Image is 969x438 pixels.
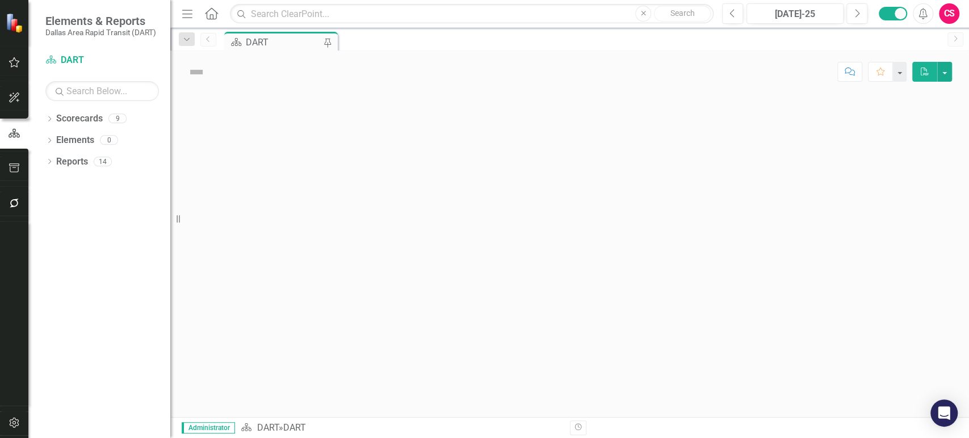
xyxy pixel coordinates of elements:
a: Elements [56,134,94,147]
span: Administrator [182,422,235,433]
input: Search ClearPoint... [230,4,714,24]
img: ClearPoint Strategy [6,12,26,32]
a: Scorecards [56,112,103,125]
div: 0 [100,136,118,145]
small: Dallas Area Rapid Transit (DART) [45,28,156,37]
div: 14 [94,157,112,166]
div: [DATE]-25 [750,7,840,21]
button: Search [654,6,711,22]
a: DART [257,422,278,433]
div: Open Intercom Messenger [930,399,958,427]
button: [DATE]-25 [746,3,844,24]
div: DART [283,422,305,433]
span: Elements & Reports [45,14,156,28]
span: Search [670,9,695,18]
a: Reports [56,155,88,169]
div: » [241,422,561,435]
a: DART [45,54,159,67]
img: Not Defined [187,63,205,81]
input: Search Below... [45,81,159,101]
button: CS [939,3,959,24]
div: DART [246,35,321,49]
div: 9 [108,114,127,124]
